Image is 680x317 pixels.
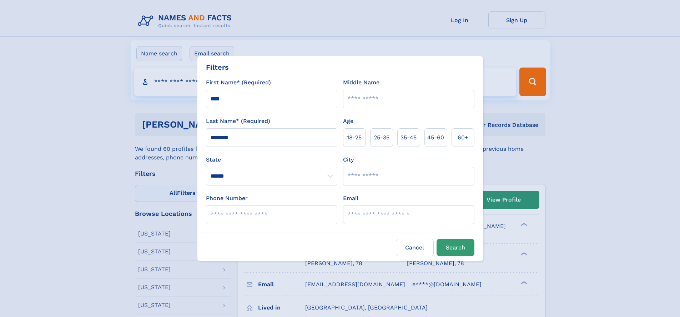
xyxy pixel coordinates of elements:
span: 60+ [458,133,468,142]
span: 45‑60 [427,133,444,142]
label: Email [343,194,358,203]
label: Middle Name [343,78,379,87]
label: City [343,155,354,164]
label: Phone Number [206,194,248,203]
label: Cancel [396,239,434,256]
label: First Name* (Required) [206,78,271,87]
div: Filters [206,62,229,73]
span: 35‑45 [401,133,417,142]
span: 18‑25 [347,133,362,142]
label: State [206,155,337,164]
span: 25‑35 [374,133,389,142]
label: Age [343,117,353,125]
label: Last Name* (Required) [206,117,270,125]
button: Search [437,239,474,256]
